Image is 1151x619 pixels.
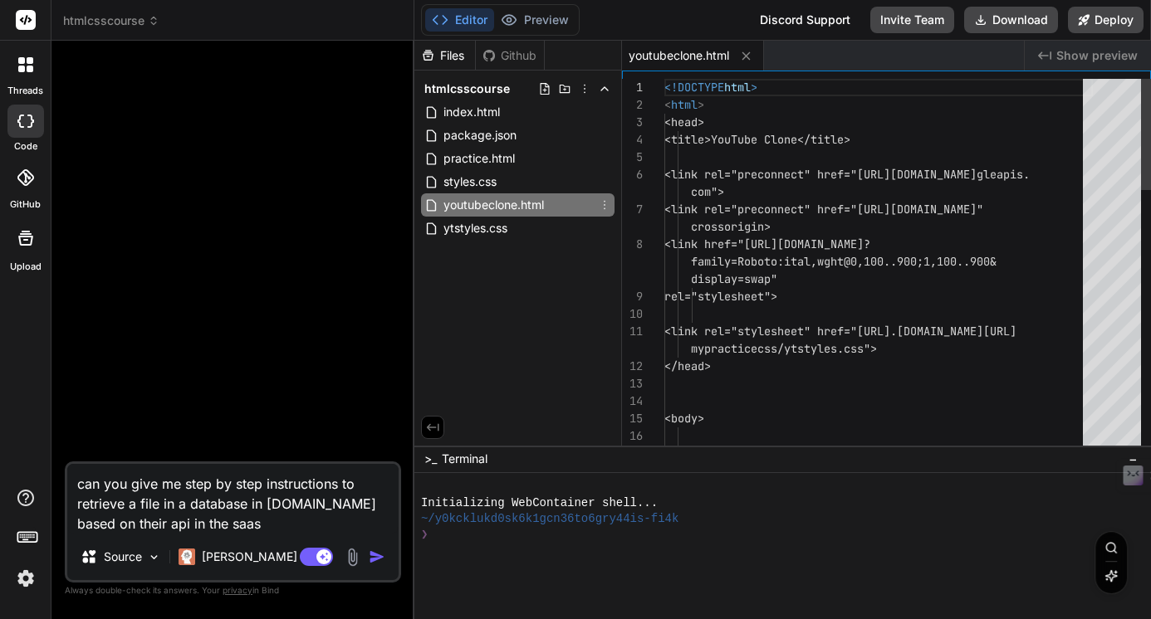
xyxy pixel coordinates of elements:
[622,236,643,253] div: 8
[104,548,142,565] p: Source
[664,115,704,129] span: <head>
[664,236,870,251] span: <link href="[URL][DOMAIN_NAME]?
[622,131,643,149] div: 4
[870,7,954,33] button: Invite Team
[964,7,1058,33] button: Download
[751,80,757,95] span: >
[179,548,195,565] img: Claude 4 Sonnet
[442,125,518,145] span: package.json
[691,184,724,199] span: com">
[202,548,326,565] p: [PERSON_NAME] 4 S..
[414,47,475,64] div: Files
[622,201,643,218] div: 7
[622,96,643,114] div: 2
[622,288,643,305] div: 9
[671,97,698,112] span: html
[442,172,498,192] span: styles.css
[421,495,658,511] span: Initializing WebContainer shell...
[664,358,711,373] span: </head>
[369,548,385,565] img: icon
[629,47,729,64] span: youtubeclone.html
[664,289,777,304] span: rel="stylesheet">
[622,323,643,340] div: 11
[1129,451,1138,467] span: −
[897,324,1016,339] span: [DOMAIN_NAME][URL]
[14,139,37,154] label: code
[1056,47,1138,64] span: Show preview
[622,166,643,183] div: 6
[442,451,487,467] span: Terminal
[10,197,41,212] label: GitHub
[10,260,42,274] label: Upload
[476,47,544,64] div: Github
[622,149,643,166] div: 5
[691,271,777,286] span: display=swap"
[223,585,252,595] span: privacy
[424,80,510,97] span: htmlcsscourse
[442,218,509,238] span: ytstyles.css
[622,305,643,323] div: 10
[691,341,877,356] span: mypracticecss/ytstyles.css">
[343,548,362,567] img: attachment
[63,12,159,29] span: htmlcsscourse
[664,324,897,339] span: <link rel="stylesheet" href="[URL].
[622,375,643,392] div: 13
[622,410,643,427] div: 15
[664,411,704,426] span: <body>
[1068,7,1144,33] button: Deploy
[622,358,643,375] div: 12
[691,254,997,269] span: family=Roboto:ital,wght@0,100..900;1,100..900&
[724,80,751,95] span: html
[421,511,678,527] span: ~/y0kcklukd0sk6k1gcn36to6gry44is-fi4k
[750,7,860,33] div: Discord Support
[664,80,724,95] span: <!DOCTYPE
[691,219,771,234] span: crossorigin>
[698,97,704,112] span: >
[977,167,1030,182] span: gleapis.
[442,149,517,168] span: practice.html
[622,427,643,445] div: 16
[12,564,40,592] img: settings
[65,582,401,598] p: Always double-check its answers. Your in Bind
[664,167,977,182] span: <link rel="preconnect" href="[URL][DOMAIN_NAME]
[442,102,502,122] span: index.html
[664,97,671,112] span: <
[664,202,890,217] span: <link rel="preconnect" href="[URL]
[494,8,575,32] button: Preview
[147,550,161,564] img: Pick Models
[442,195,546,215] span: youtubeclone.html
[622,79,643,96] div: 1
[664,132,850,147] span: <title>YouTube Clone</title>
[67,464,399,534] textarea: can you give me step by step instructions to retrieve a file in a database in [DOMAIN_NAME] based...
[425,8,494,32] button: Editor
[622,392,643,410] div: 14
[7,84,43,98] label: threads
[421,527,428,543] span: ❯
[424,451,437,467] span: >_
[622,114,643,131] div: 3
[890,202,983,217] span: [DOMAIN_NAME]"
